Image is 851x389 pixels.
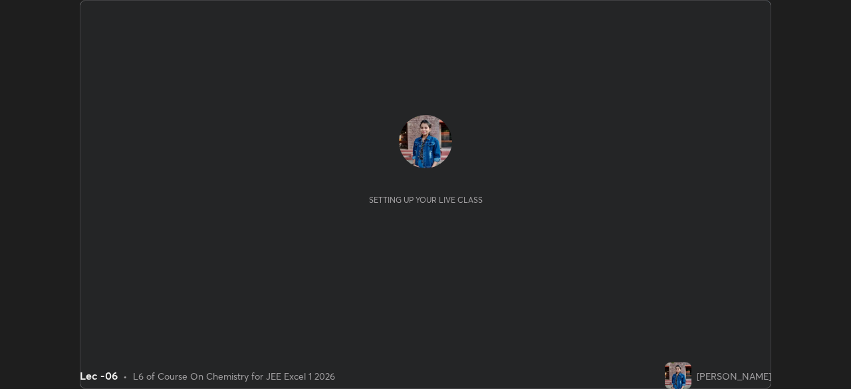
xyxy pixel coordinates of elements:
div: L6 of Course On Chemistry for JEE Excel 1 2026 [133,369,335,383]
div: Setting up your live class [369,195,483,205]
div: Lec -06 [80,368,118,384]
div: [PERSON_NAME] [697,369,771,383]
img: afbd5aa0a622416b8b8991d38887bb34.jpg [665,362,691,389]
img: afbd5aa0a622416b8b8991d38887bb34.jpg [399,115,452,168]
div: • [123,369,128,383]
